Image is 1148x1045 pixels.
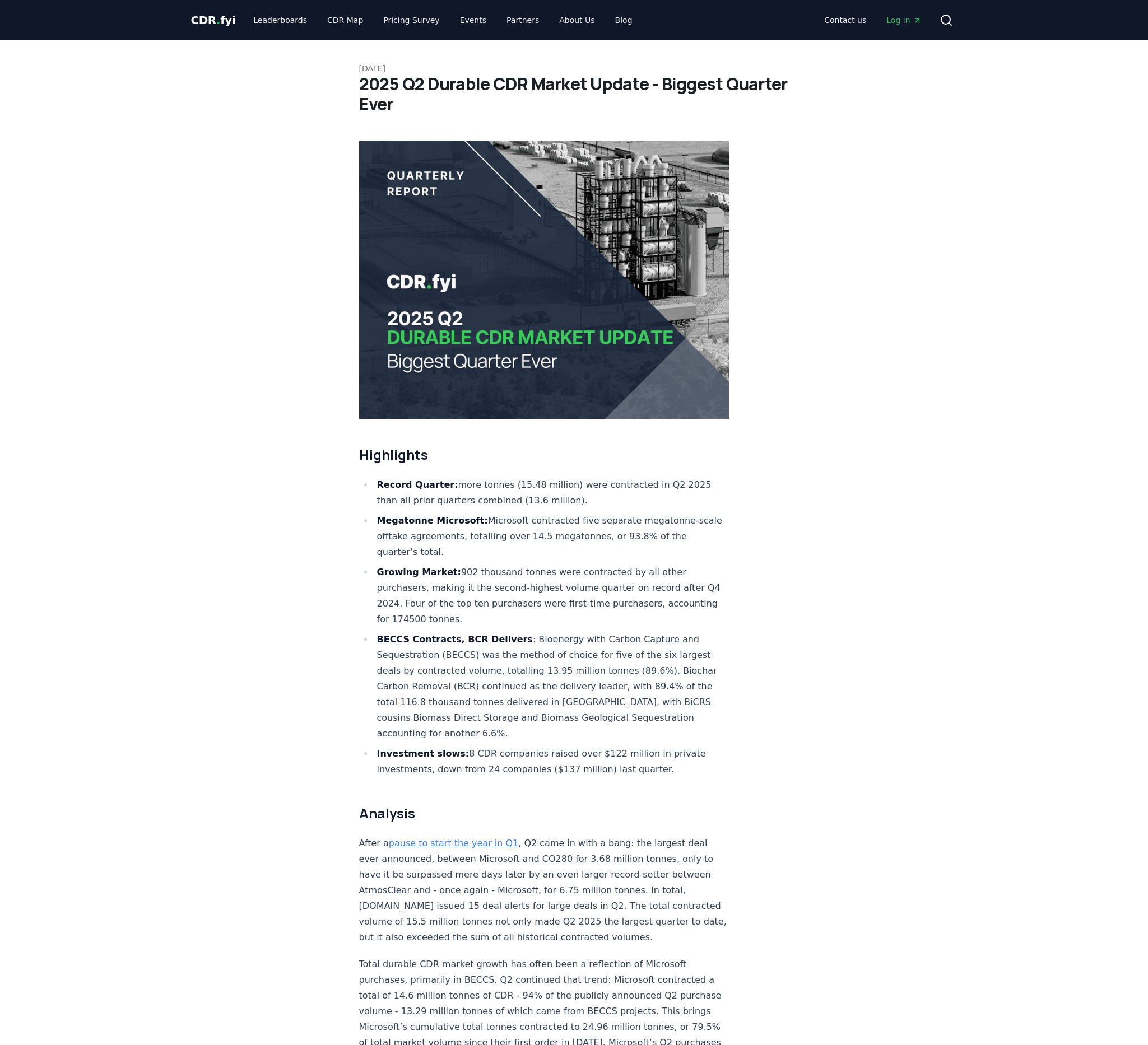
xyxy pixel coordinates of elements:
li: : Bioenergy with Carbon Capture and Sequestration (BECCS) was the method of choice for five of th... [374,632,730,741]
nav: Main [244,10,641,30]
h2: Analysis [359,804,730,822]
a: Blog [606,10,642,30]
li: more tonnes (15.48 million) were contracted in Q2 2025 than all prior quarters combined (13.6 mil... [374,477,730,508]
p: After a , Q2 came in with a bang: the largest deal ever announced, between Microsoft and CO280 fo... [359,836,730,945]
p: [DATE] [359,63,789,74]
a: pause to start the year in Q1 [389,838,518,848]
strong: BECCS Contracts, BCR Delivers [377,634,533,645]
a: CDR.fyi [191,12,236,28]
strong: Investment slows: [377,748,470,759]
strong: Record Quarter: [377,479,458,490]
li: 902 thousand tonnes were contracted by all other purchasers, making it the second-highest volume ... [374,565,730,627]
img: blog post image [359,141,730,419]
span: . [216,13,220,27]
strong: Growing Market: [377,567,461,577]
strong: Megatonne Microsoft: [377,515,488,526]
a: Log in [877,10,930,30]
a: CDR Map [318,10,372,30]
a: Pricing Survey [374,10,448,30]
h2: Highlights [359,446,730,464]
a: About Us [550,10,603,30]
a: Leaderboards [244,10,316,30]
li: Microsoft contracted five separate megatonne-scale offtake agreements, totalling over 14.5 megato... [374,513,730,560]
span: CDR fyi [191,13,236,27]
a: Contact us [815,10,875,30]
li: 8 CDR companies raised over $122 million in private investments, down from 24 companies ($137 mil... [374,746,730,777]
h1: 2025 Q2 Durable CDR Market Update - Biggest Quarter Ever [359,74,789,114]
a: Events [451,10,495,30]
nav: Main [815,10,930,30]
span: Log in [886,15,921,26]
a: Partners [498,10,548,30]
